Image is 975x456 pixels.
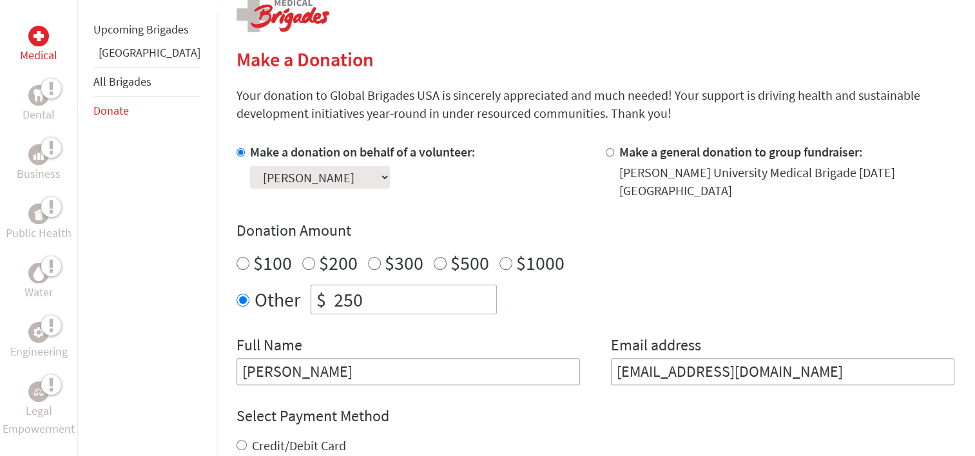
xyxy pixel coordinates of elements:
a: [GEOGRAPHIC_DATA] [99,45,200,60]
img: Business [34,149,44,160]
p: Business [17,165,61,183]
a: DentalDental [23,85,55,124]
li: Donate [93,97,200,125]
img: Water [34,265,44,280]
div: Legal Empowerment [28,381,49,402]
p: Public Health [6,224,72,242]
label: Make a donation on behalf of a volunteer: [250,144,476,160]
label: $100 [253,251,292,275]
h2: Make a Donation [237,48,954,71]
p: Legal Empowerment [3,402,75,438]
a: MedicalMedical [20,26,57,64]
a: WaterWater [24,263,53,301]
div: Business [28,144,49,165]
h4: Select Payment Method [237,406,954,426]
a: Public HealthPublic Health [6,204,72,242]
p: Medical [20,46,57,64]
label: $200 [319,251,358,275]
h4: Donation Amount [237,220,954,241]
img: Public Health [34,207,44,220]
a: BusinessBusiness [17,144,61,183]
img: Legal Empowerment [34,388,44,395]
p: Dental [23,106,55,124]
a: Upcoming Brigades [93,22,189,37]
a: All Brigades [93,74,151,89]
div: $ [311,285,331,314]
div: Public Health [28,204,49,224]
label: $500 [450,251,489,275]
a: EngineeringEngineering [10,322,68,361]
p: Water [24,283,53,301]
label: Credit/Debit Card [252,437,346,453]
div: Engineering [28,322,49,343]
p: Engineering [10,343,68,361]
div: Dental [28,85,49,106]
div: Medical [28,26,49,46]
img: Dental [34,89,44,101]
div: Water [28,263,49,283]
li: All Brigades [93,67,200,97]
label: Other [255,285,300,314]
input: Your Email [611,358,954,385]
a: Donate [93,103,129,118]
label: Full Name [237,335,302,358]
label: $1000 [516,251,565,275]
li: Upcoming Brigades [93,15,200,44]
label: Email address [611,335,701,358]
p: Your donation to Global Brigades USA is sincerely appreciated and much needed! Your support is dr... [237,86,954,122]
a: Legal EmpowermentLegal Empowerment [3,381,75,438]
div: [PERSON_NAME] University Medical Brigade [DATE] [GEOGRAPHIC_DATA] [619,164,954,200]
li: Panama [93,44,200,67]
img: Engineering [34,327,44,337]
label: $300 [385,251,423,275]
label: Make a general donation to group fundraiser: [619,144,863,160]
input: Enter Amount [331,285,496,314]
img: Medical [34,31,44,41]
input: Enter Full Name [237,358,580,385]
